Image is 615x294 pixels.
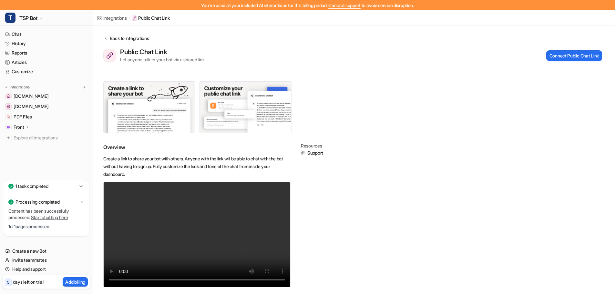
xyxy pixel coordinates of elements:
[13,279,44,285] p: days left on trial
[301,150,323,156] button: Support
[14,103,48,110] span: [DOMAIN_NAME]
[3,265,90,274] a: Help and support
[103,35,149,48] button: Back to integrations
[10,85,30,90] p: Integrations
[103,155,291,178] p: Create a link to share your bot with others. Anyone with the link will be able to chat with the b...
[138,15,170,21] p: Public Chat Link
[307,150,323,156] span: Support
[15,183,48,189] p: 1 task completed
[103,15,127,21] div: Integrations
[8,208,84,221] p: Content has been successfully processed.
[3,133,90,142] a: Explore all integrations
[7,279,9,285] p: 5
[6,94,10,98] img: www.twostrokeperformance.com.au
[31,215,68,220] a: Start chatting here
[14,124,24,130] p: Front
[546,50,602,61] button: Connect Public Chat Link
[3,39,90,48] a: History
[82,85,87,89] img: menu_add.svg
[5,13,15,23] span: T
[3,112,90,121] a: PDF FilesPDF Files
[65,279,85,285] p: Add billing
[3,247,90,256] a: Create a new Bot
[301,143,323,148] div: Resources
[15,199,59,205] p: Processing completed
[6,105,10,108] img: www.tsp-erm.com
[103,182,291,287] video: Your browser does not support the video tag.
[301,151,305,155] img: support.svg
[3,67,90,76] a: Customize
[103,143,291,151] h2: Overview
[14,93,48,99] span: [DOMAIN_NAME]
[120,56,204,63] div: Let anyone talk to your bot via a shared link
[3,30,90,39] a: Chat
[132,15,170,21] a: Public Chat Link
[3,256,90,265] a: Invite teammates
[8,223,84,230] p: 1 of 1 pages processed
[14,133,87,143] span: Explore all integrations
[120,48,170,56] div: Public Chat Link
[3,84,32,90] button: Integrations
[4,85,8,89] img: expand menu
[3,102,90,111] a: www.tsp-erm.com[DOMAIN_NAME]
[63,277,88,287] button: Add billing
[3,58,90,67] a: Articles
[108,35,149,42] div: Back to integrations
[19,14,37,23] span: TSP Bot
[328,3,361,8] span: Contact support
[129,15,130,21] span: /
[14,114,32,120] span: PDF Files
[97,15,127,21] a: Integrations
[3,48,90,57] a: Reports
[5,135,12,141] img: explore all integrations
[6,115,10,119] img: PDF Files
[6,125,10,129] img: Front
[3,92,90,101] a: www.twostrokeperformance.com.au[DOMAIN_NAME]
